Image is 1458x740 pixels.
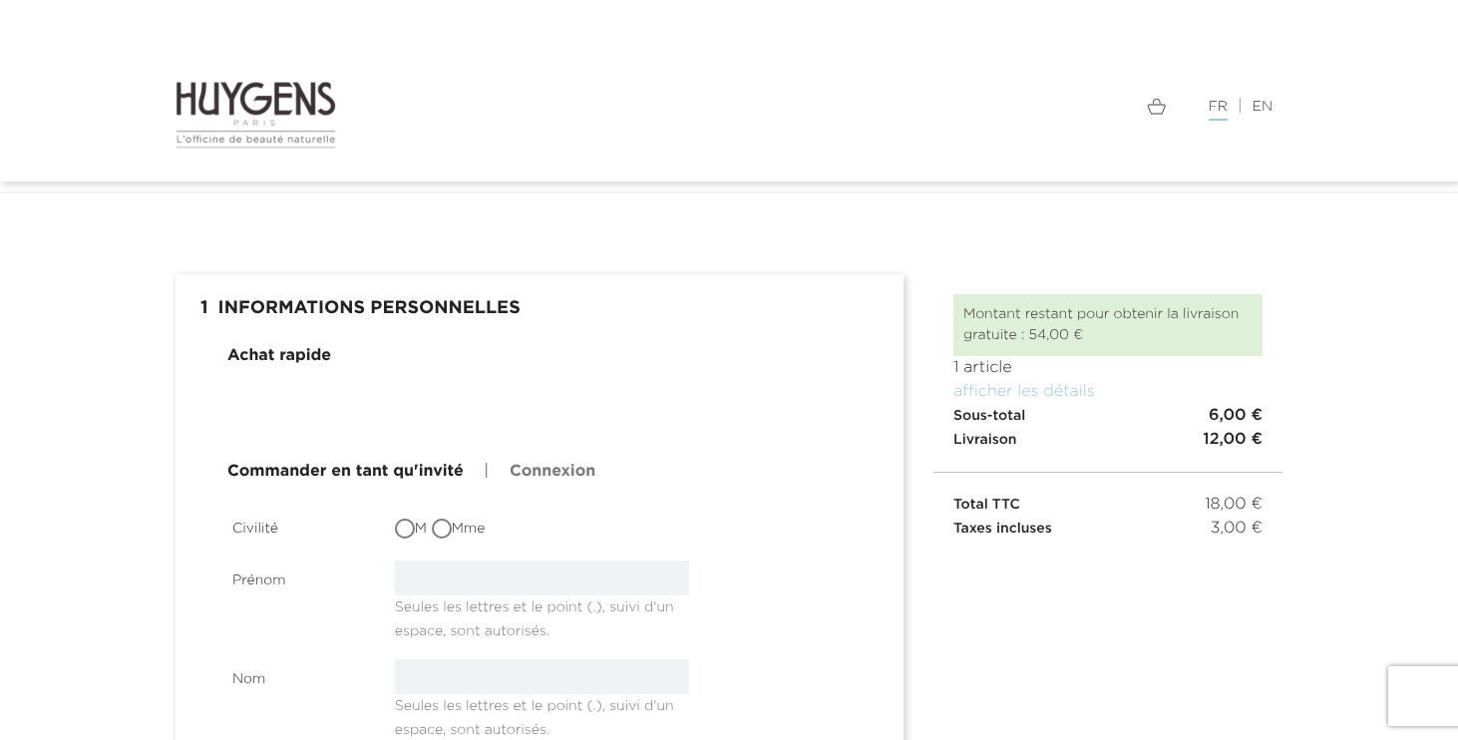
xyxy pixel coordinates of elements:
[395,519,427,540] label: M
[953,541,1263,570] iframe: PayPal Message 1
[953,384,1095,400] a: afficher les détails
[432,519,486,540] label: Mme
[217,509,380,540] label: Civilité
[744,95,1282,119] div: |
[953,409,1025,423] span: Sous-total
[953,433,1017,447] span: Livraison
[384,391,696,436] iframe: PayPal-paypal
[953,498,1020,512] span: Total TTC
[217,659,380,690] label: Nom
[176,80,336,150] img: Huygens logo
[485,464,490,480] span: |
[1203,428,1263,452] span: 12,00 €
[217,560,380,591] label: Prénom
[1209,404,1263,428] span: 6,00 €
[227,344,331,368] div: Achat rapide
[227,460,464,484] a: Commander en tant qu'invité
[190,289,218,329] span: 1
[510,460,595,484] a: Connexion
[190,289,889,329] h1: Informations personnelles
[963,307,1239,342] span: Montant restant pour obtenir la livraison gratuite : 54,00 €
[395,691,674,737] span: Seules les lettres et le point (.), suivi d'un espace, sont autorisés.
[1211,517,1263,541] span: 3,00 €
[1205,493,1263,517] span: 18,00 €
[395,592,674,638] span: Seules les lettres et le point (.), suivi d'un espace, sont autorisés.
[953,522,1052,536] span: Taxes incluses
[953,356,1263,380] p: 1 article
